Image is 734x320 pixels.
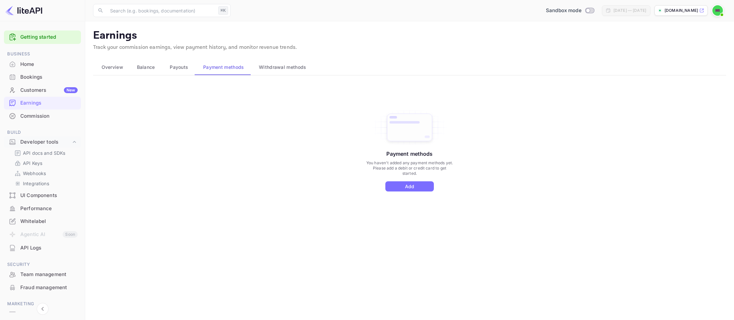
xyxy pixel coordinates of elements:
div: Commission [20,112,78,120]
a: API Logs [4,242,81,254]
a: UI Components [4,189,81,201]
button: Add [385,181,434,191]
div: scrollable auto tabs example [93,59,726,75]
span: Payment methods [203,63,244,71]
div: Webhooks [12,169,78,178]
div: UI Components [4,189,81,202]
img: Add Card [370,109,450,147]
span: Overview [102,63,123,71]
div: Developer tools [20,138,71,146]
p: Track your commission earnings, view payment history, and monitor revenue trends. [93,44,726,51]
div: Fraud management [4,281,81,294]
div: Commission [4,110,81,123]
p: Webhooks [23,170,46,177]
p: Payment methods [386,150,433,158]
div: Whitelabel [4,215,81,228]
div: Switch to Production mode [543,7,597,14]
div: ⌘K [218,6,228,15]
span: Build [4,129,81,136]
div: Customers [20,87,78,94]
div: Home [20,61,78,68]
div: Getting started [4,30,81,44]
a: Getting started [20,33,78,41]
p: You haven't added any payment methods yet. Please add a debit or credit card to get started. [365,160,454,176]
span: Sandbox mode [546,7,582,14]
span: Business [4,50,81,58]
div: [DATE] — [DATE] [613,8,646,13]
div: Integrations [12,179,78,188]
p: Earnings [93,29,726,42]
div: Team management [20,271,78,278]
div: Bookings [4,71,81,84]
div: Fraud management [20,284,78,291]
div: Developer tools [4,136,81,148]
a: Earnings [4,97,81,109]
span: Marketing [4,300,81,308]
div: API Keys [12,158,78,168]
p: [DOMAIN_NAME] [665,8,698,13]
a: CustomersNew [4,84,81,96]
div: API docs and SDKs [12,148,78,158]
div: Performance [20,205,78,212]
div: Performance [4,202,81,215]
a: Webhooks [14,170,76,177]
a: Vouchers [4,308,81,320]
div: CustomersNew [4,84,81,97]
div: Whitelabel [20,218,78,225]
div: Vouchers [20,310,78,318]
a: Performance [4,202,81,214]
a: API Keys [14,160,76,167]
a: Bookings [4,71,81,83]
a: Whitelabel [4,215,81,227]
p: API docs and SDKs [23,150,66,156]
span: Withdrawal methods [259,63,306,71]
a: Integrations [14,180,76,187]
div: UI Components [20,192,78,199]
span: Balance [137,63,155,71]
input: Search (e.g. bookings, documentation) [106,4,216,17]
div: Home [4,58,81,71]
p: Integrations [23,180,49,187]
a: Commission [4,110,81,122]
div: New [64,87,78,93]
span: Payouts [170,63,188,71]
div: Bookings [20,73,78,81]
a: API docs and SDKs [14,150,76,156]
div: Team management [4,268,81,281]
a: Fraud management [4,281,81,293]
p: API Keys [23,160,42,167]
img: LiteAPI logo [5,5,42,16]
a: Home [4,58,81,70]
button: Collapse navigation [37,303,48,315]
img: mohamed ismail [712,5,723,16]
div: API Logs [20,244,78,252]
a: Team management [4,268,81,280]
span: Security [4,261,81,268]
div: Earnings [20,99,78,107]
